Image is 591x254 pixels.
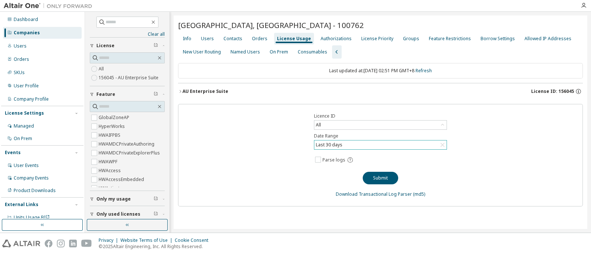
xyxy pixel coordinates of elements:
[314,113,447,119] label: Licence ID
[57,240,65,247] img: instagram.svg
[14,214,50,220] span: Units Usage BI
[182,88,228,94] div: AU Enterprise Suite
[315,141,344,149] div: Last 30 days
[120,237,175,243] div: Website Terms of Use
[154,91,158,97] span: Clear filter
[99,122,126,131] label: HyperWorks
[322,157,345,163] span: Parse logs
[5,150,21,156] div: Events
[154,196,158,202] span: Clear filter
[14,136,32,142] div: On Prem
[14,123,34,129] div: Managed
[14,163,39,168] div: User Events
[154,43,158,49] span: Clear filter
[96,91,115,97] span: Feature
[2,240,40,247] img: altair_logo.svg
[99,140,156,149] label: HWAMDCPrivateAuthoring
[361,36,393,42] div: License Priority
[154,211,158,217] span: Clear filter
[45,240,52,247] img: facebook.svg
[81,240,92,247] img: youtube.svg
[201,36,214,42] div: Users
[99,237,120,243] div: Privacy
[315,121,322,129] div: All
[99,149,161,157] label: HWAMDCPrivateExplorerPlus
[252,36,267,42] div: Orders
[5,110,44,116] div: License Settings
[99,65,105,73] label: All
[90,206,165,222] button: Only used licenses
[314,121,447,129] div: All
[223,36,242,42] div: Contacts
[14,30,40,36] div: Companies
[99,243,213,250] p: © 2025 Altair Engineering, Inc. All Rights Reserved.
[178,83,583,100] button: AU Enterprise SuiteLicense ID: 156045
[99,184,124,193] label: HWActivate
[416,67,432,74] a: Refresh
[96,211,140,217] span: Only used licenses
[321,36,352,42] div: Authorizations
[178,63,583,79] div: Last updated at: [DATE] 02:51 PM GMT+8
[14,17,38,22] div: Dashboard
[14,175,49,181] div: Company Events
[14,70,25,76] div: SKUs
[90,38,165,54] button: License
[99,166,122,175] label: HWAccess
[481,36,515,42] div: Borrow Settings
[277,36,311,42] div: License Usage
[403,36,419,42] div: Groups
[230,49,260,55] div: Named Users
[90,191,165,207] button: Only my usage
[314,140,447,149] div: Last 30 days
[4,2,96,10] img: Altair One
[183,49,221,55] div: New User Routing
[14,188,56,194] div: Product Downloads
[96,196,131,202] span: Only my usage
[298,49,327,55] div: Consumables
[99,157,119,166] label: HWAWPF
[14,96,49,102] div: Company Profile
[270,49,288,55] div: On Prem
[336,191,412,197] a: Download Transactional Log Parser
[531,88,574,94] span: License ID: 156045
[99,113,131,122] label: GlobalZoneAP
[363,172,398,184] button: Submit
[5,202,38,208] div: External Links
[314,133,447,139] label: Date Range
[429,36,471,42] div: Feature Restrictions
[69,240,77,247] img: linkedin.svg
[525,36,571,42] div: Allowed IP Addresses
[14,83,39,89] div: User Profile
[175,237,213,243] div: Cookie Consent
[413,191,425,197] a: (md5)
[99,73,160,82] label: 156045 - AU Enterprise Suite
[99,131,122,140] label: HWAIFPBS
[14,56,29,62] div: Orders
[183,36,191,42] div: Info
[178,20,364,30] span: [GEOGRAPHIC_DATA], [GEOGRAPHIC_DATA] - 100762
[90,31,165,37] a: Clear all
[99,175,146,184] label: HWAccessEmbedded
[90,86,165,102] button: Feature
[14,43,27,49] div: Users
[96,43,115,49] span: License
